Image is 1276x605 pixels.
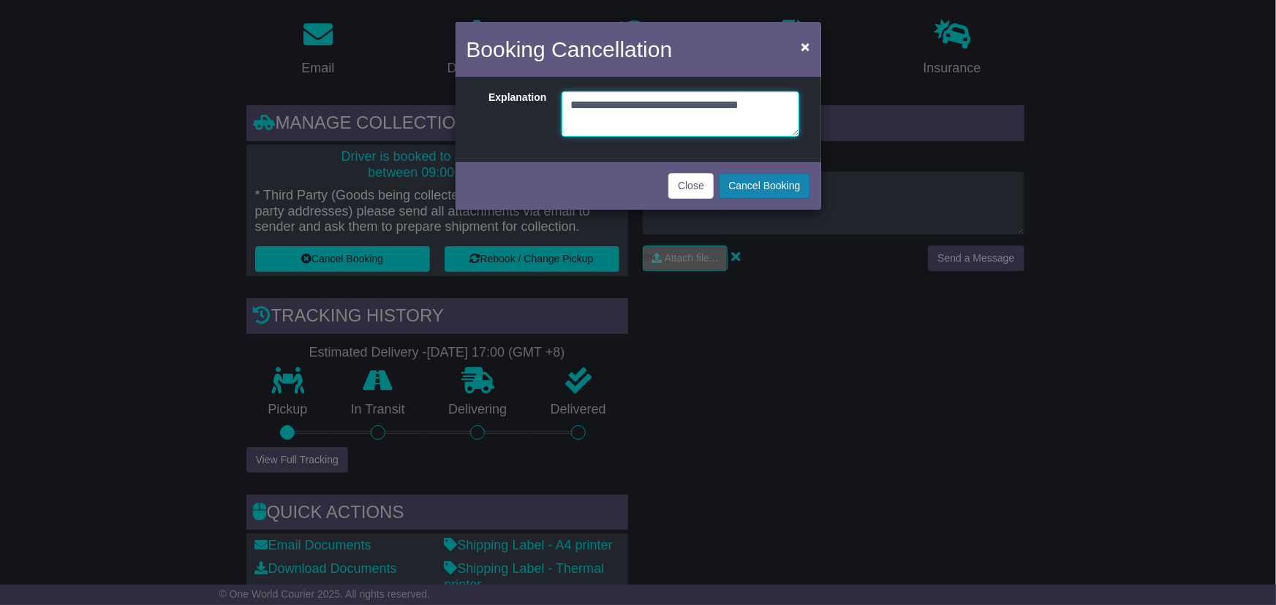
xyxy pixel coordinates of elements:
[467,33,673,66] h4: Booking Cancellation
[793,31,817,61] button: Close
[719,173,809,199] button: Cancel Booking
[668,173,714,199] button: Close
[470,91,554,133] label: Explanation
[801,38,809,55] span: ×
